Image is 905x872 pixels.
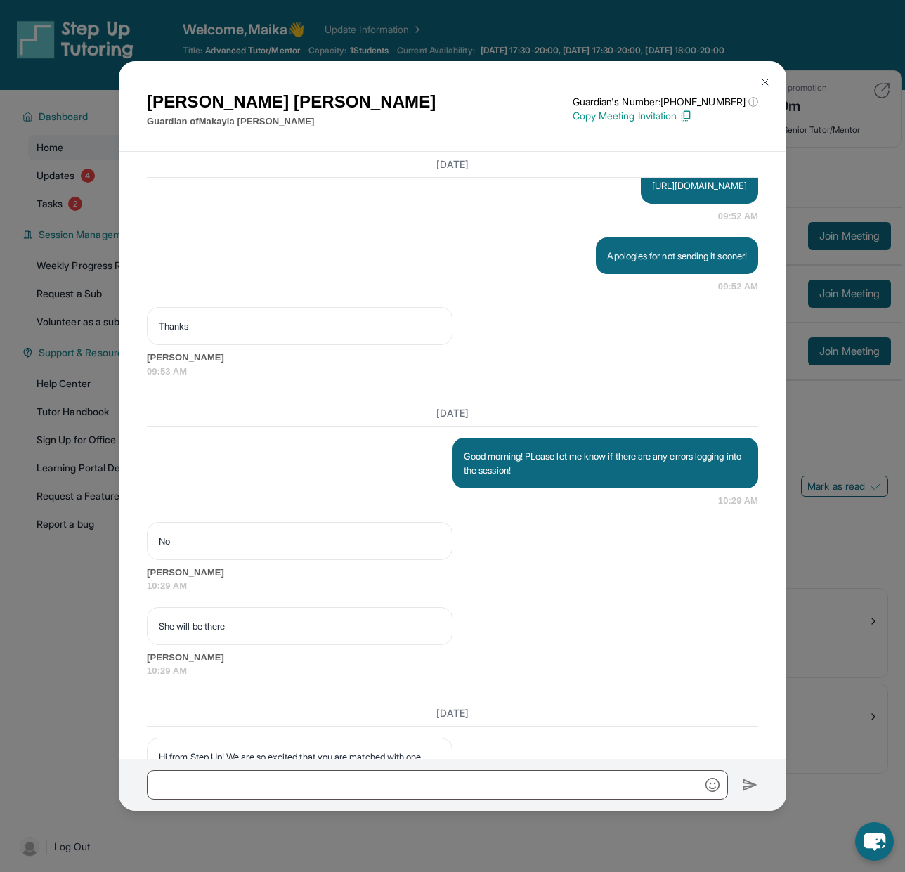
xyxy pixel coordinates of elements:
span: 10:29 AM [147,579,758,593]
span: [PERSON_NAME] [147,566,758,580]
p: Copy Meeting Invitation [573,109,758,123]
h1: [PERSON_NAME] [PERSON_NAME] [147,89,436,115]
span: [PERSON_NAME] [147,651,758,665]
p: Apologies for not sending it sooner! [607,249,747,263]
span: 09:52 AM [718,280,758,294]
button: chat-button [855,822,894,861]
p: Guardian's Number: [PHONE_NUMBER] [573,95,758,109]
span: 10:29 AM [718,494,758,508]
img: Send icon [742,776,758,793]
p: Good morning! PLease let me know if there are any errors logging into the session! [464,449,747,477]
span: 10:29 AM [147,664,758,678]
h3: [DATE] [147,406,758,420]
span: 09:53 AM [147,365,758,379]
span: [PERSON_NAME] [147,351,758,365]
p: No [159,534,441,548]
span: 09:52 AM [718,209,758,223]
img: Copy Icon [679,110,692,122]
h3: [DATE] [147,706,758,720]
p: Thanks [159,319,441,333]
span: ⓘ [748,95,758,109]
p: Guardian of Makayla [PERSON_NAME] [147,115,436,129]
img: Close Icon [760,77,771,88]
p: Hi from Step Up! We are so excited that you are matched with one another. Please use this space t... [159,750,441,806]
h3: [DATE] [147,157,758,171]
p: She will be there [159,619,441,633]
p: [URL][DOMAIN_NAME] [652,178,747,193]
img: Emoji [705,778,720,792]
